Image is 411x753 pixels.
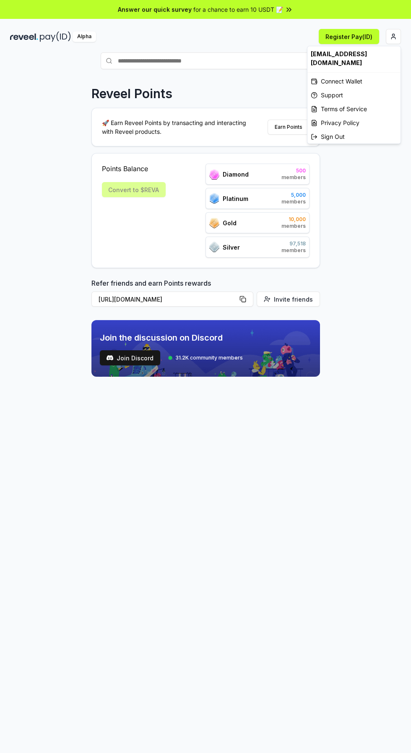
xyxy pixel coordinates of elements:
[307,102,401,116] a: Terms of Service
[307,130,401,143] div: Sign Out
[307,116,401,130] a: Privacy Policy
[307,88,401,102] a: Support
[307,46,401,70] div: [EMAIL_ADDRESS][DOMAIN_NAME]
[307,74,401,88] div: Connect Wallet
